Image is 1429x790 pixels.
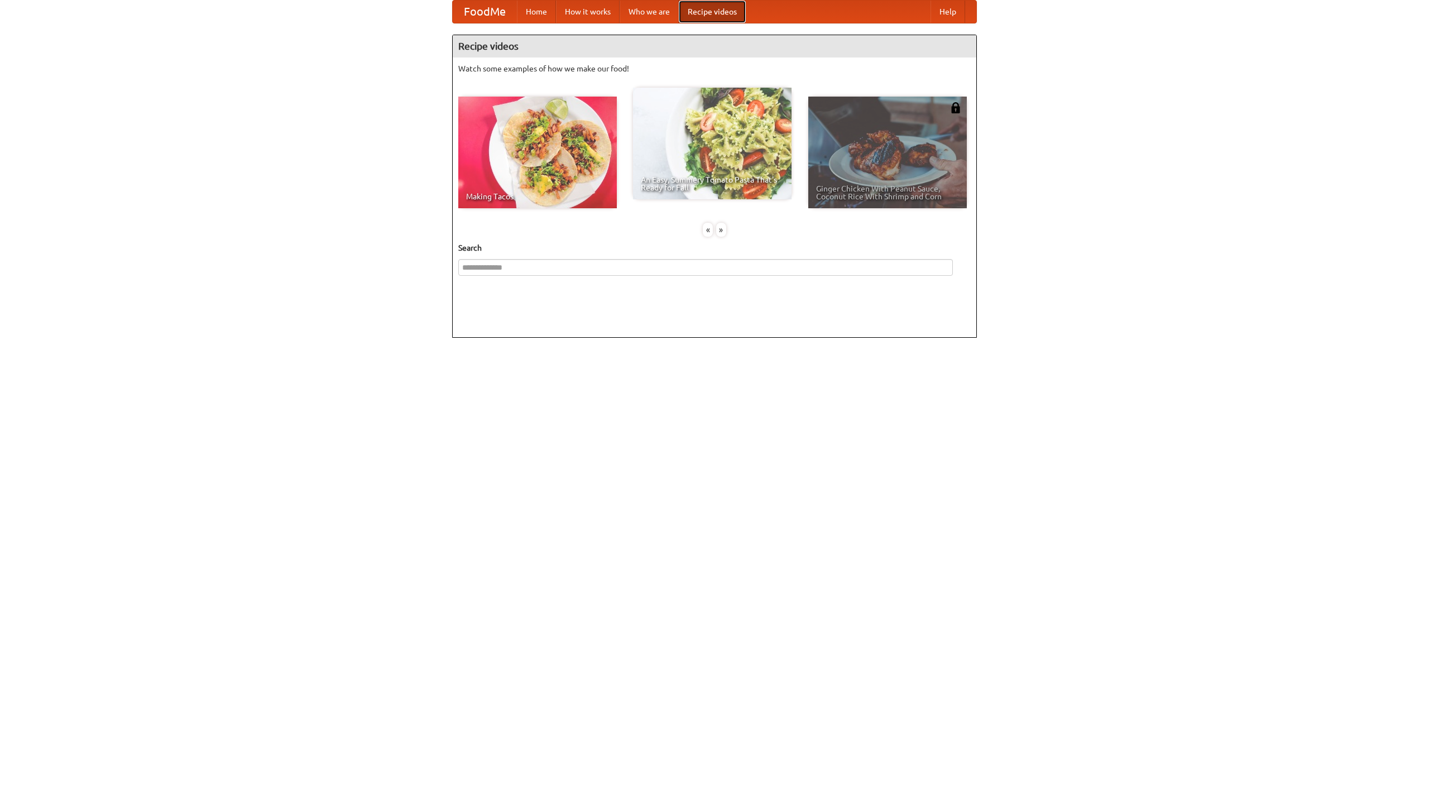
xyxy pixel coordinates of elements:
a: Recipe videos [679,1,746,23]
p: Watch some examples of how we make our food! [458,63,971,74]
a: Who we are [620,1,679,23]
h4: Recipe videos [453,35,976,58]
a: Making Tacos [458,97,617,208]
div: » [716,223,726,237]
a: An Easy, Summery Tomato Pasta That's Ready for Fall [633,88,792,199]
a: Home [517,1,556,23]
a: FoodMe [453,1,517,23]
a: Help [931,1,965,23]
span: Making Tacos [466,193,609,200]
h5: Search [458,242,971,253]
a: How it works [556,1,620,23]
span: An Easy, Summery Tomato Pasta That's Ready for Fall [641,176,784,191]
img: 483408.png [950,102,961,113]
div: « [703,223,713,237]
